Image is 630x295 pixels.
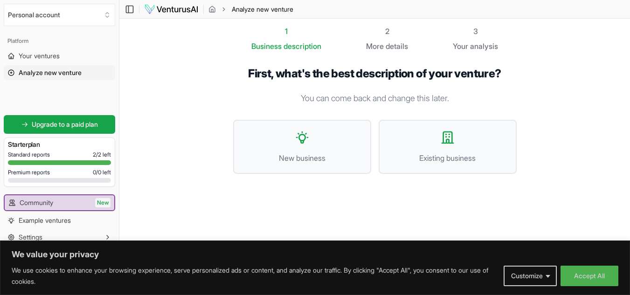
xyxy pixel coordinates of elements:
[4,213,115,228] a: Example ventures
[389,152,506,164] span: Existing business
[453,26,498,37] div: 3
[8,151,50,158] span: Standard reports
[19,51,60,61] span: Your ventures
[4,65,115,80] a: Analyze new venture
[4,230,115,245] button: Settings
[4,4,115,26] button: Select an organization
[561,266,618,286] button: Accept All
[4,48,115,63] a: Your ventures
[379,120,517,174] button: Existing business
[32,120,98,129] span: Upgrade to a paid plan
[8,140,111,149] h3: Starter plan
[8,169,50,176] span: Premium reports
[19,233,42,242] span: Settings
[453,41,468,52] span: Your
[208,5,293,14] nav: breadcrumb
[470,41,498,51] span: analysis
[12,249,618,260] p: We value your privacy
[233,67,517,81] h1: First, what's the best description of your venture?
[12,265,497,287] p: We use cookies to enhance your browsing experience, serve personalized ads or content, and analyz...
[5,195,114,210] a: CommunityNew
[233,120,371,174] button: New business
[19,68,82,77] span: Analyze new venture
[95,198,111,207] span: New
[251,26,321,37] div: 1
[20,198,53,207] span: Community
[233,92,517,105] p: You can come back and change this later.
[251,41,282,52] span: Business
[366,26,408,37] div: 2
[386,41,408,51] span: details
[19,216,71,225] span: Example ventures
[504,266,557,286] button: Customize
[232,5,293,14] span: Analyze new venture
[366,41,384,52] span: More
[93,151,111,158] span: 2 / 2 left
[243,152,361,164] span: New business
[93,169,111,176] span: 0 / 0 left
[144,4,199,15] img: logo
[284,41,321,51] span: description
[4,115,115,134] a: Upgrade to a paid plan
[4,34,115,48] div: Platform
